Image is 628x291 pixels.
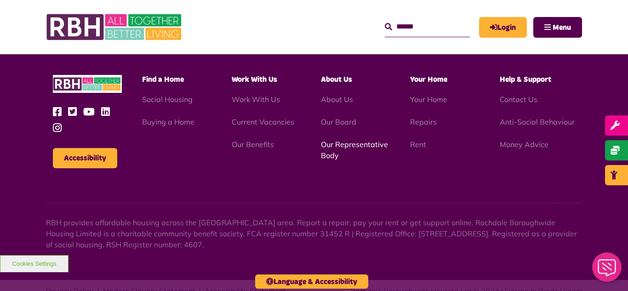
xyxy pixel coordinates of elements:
span: Help & Support [500,76,551,83]
a: Rent [410,140,426,149]
a: Money Advice [500,140,548,149]
a: Your Home [410,95,447,104]
button: Language & Accessibility [255,274,368,289]
a: Work With Us [232,95,280,104]
a: Current Vacancies [232,117,294,126]
a: Social Housing - open in a new tab [142,95,193,104]
span: Work With Us [232,76,277,83]
input: Search [385,17,470,37]
a: About Us [321,95,353,104]
span: Find a Home [142,76,184,83]
a: Contact Us [500,95,537,104]
p: RBH provides affordable housing across the [GEOGRAPHIC_DATA] area. Report a repair, pay your rent... [46,217,582,250]
a: Anti-Social Behaviour [500,117,575,126]
button: Accessibility [53,148,117,168]
span: About Us [321,76,352,83]
a: MyRBH [479,17,527,38]
img: RBH [46,9,184,45]
a: Repairs [410,117,437,126]
button: Navigation [533,17,582,38]
img: RBH [53,75,122,93]
span: Your Home [410,76,447,83]
a: Buying a Home [142,117,194,126]
a: Our Benefits [232,140,274,149]
a: Our Representative Body [321,140,388,160]
a: Our Board [321,117,356,126]
iframe: Netcall Web Assistant for live chat [587,250,628,291]
span: Menu [553,24,571,31]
